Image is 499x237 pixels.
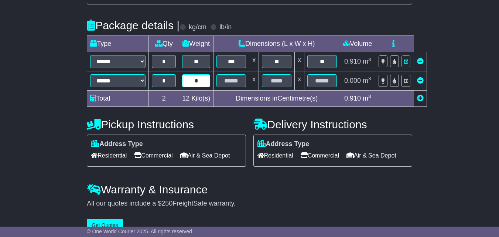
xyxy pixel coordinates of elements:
h4: Pickup Instructions [87,118,246,131]
span: m [363,95,371,102]
td: x [249,52,259,71]
td: Total [87,90,149,106]
h4: Package details | [87,19,180,31]
span: Residential [257,150,293,161]
td: Dimensions in Centimetre(s) [213,90,340,106]
span: 12 [182,95,189,102]
span: Commercial [301,150,339,161]
label: kg/cm [189,23,206,31]
a: Add new item [417,95,424,102]
td: Weight [179,35,213,52]
td: x [295,71,304,90]
td: Dimensions (L x W x H) [213,35,340,52]
td: Type [87,35,149,52]
td: Qty [149,35,179,52]
td: 2 [149,90,179,106]
span: 250 [161,200,172,207]
td: Kilo(s) [179,90,213,106]
span: Commercial [134,150,172,161]
span: m [363,58,371,65]
td: x [249,71,259,90]
sup: 3 [368,57,371,62]
span: Air & Sea Depot [346,150,396,161]
h4: Delivery Instructions [253,118,412,131]
span: Air & Sea Depot [180,150,230,161]
label: Address Type [257,140,310,148]
span: 0.910 [344,58,361,65]
h4: Warranty & Insurance [87,183,412,196]
label: Address Type [91,140,143,148]
span: m [363,77,371,84]
td: Volume [340,35,375,52]
span: Residential [91,150,127,161]
span: © One World Courier 2025. All rights reserved. [87,228,194,234]
div: All our quotes include a $ FreightSafe warranty. [87,200,412,208]
span: 0.910 [344,95,361,102]
a: Remove this item [417,58,424,65]
a: Remove this item [417,77,424,84]
button: Get Quotes [87,219,123,232]
label: lb/in [219,23,232,31]
span: 0.000 [344,77,361,84]
sup: 3 [368,94,371,99]
sup: 3 [368,76,371,81]
td: x [295,52,304,71]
